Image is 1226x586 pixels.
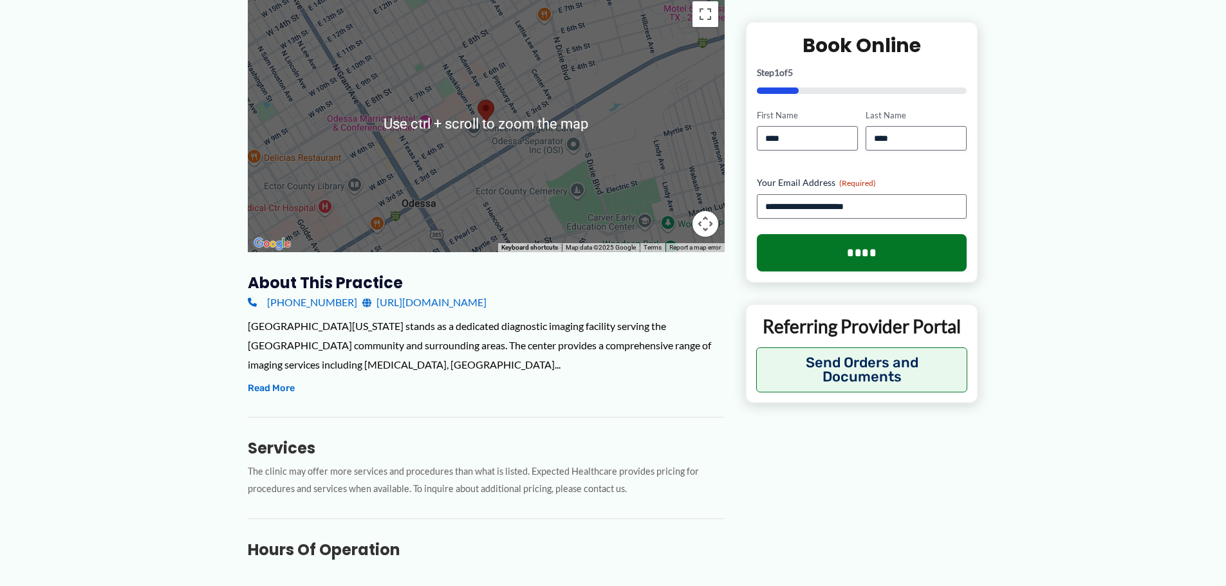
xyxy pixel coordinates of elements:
[248,273,725,293] h3: About this practice
[866,109,967,121] label: Last Name
[757,176,967,189] label: Your Email Address
[248,293,357,312] a: [PHONE_NUMBER]
[692,1,718,27] button: Toggle fullscreen view
[788,66,793,77] span: 5
[692,211,718,237] button: Map camera controls
[774,66,779,77] span: 1
[248,316,725,374] div: [GEOGRAPHIC_DATA][US_STATE] stands as a dedicated diagnostic imaging facility serving the [GEOGRA...
[756,347,968,392] button: Send Orders and Documents
[566,244,636,251] span: Map data ©2025 Google
[362,293,487,312] a: [URL][DOMAIN_NAME]
[839,178,876,188] span: (Required)
[757,32,967,57] h2: Book Online
[251,235,293,252] a: Open this area in Google Maps (opens a new window)
[501,243,558,252] button: Keyboard shortcuts
[644,244,662,251] a: Terms (opens in new tab)
[757,68,967,77] p: Step of
[251,235,293,252] img: Google
[248,438,725,458] h3: Services
[756,315,968,338] p: Referring Provider Portal
[669,244,721,251] a: Report a map error
[757,109,858,121] label: First Name
[248,463,725,498] p: The clinic may offer more services and procedures than what is listed. Expected Healthcare provid...
[248,381,295,396] button: Read More
[248,540,725,560] h3: Hours of Operation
